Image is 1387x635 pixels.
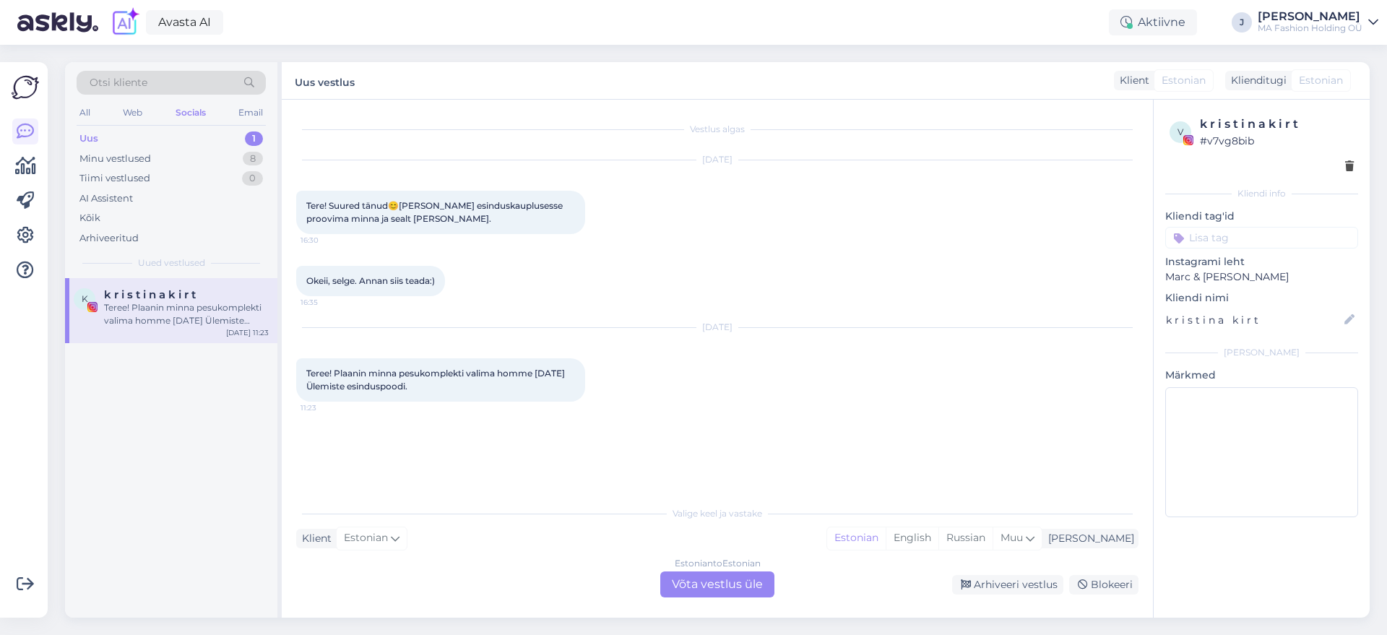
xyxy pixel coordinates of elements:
span: 11:23 [301,402,355,413]
span: Estonian [1299,73,1343,88]
input: Lisa tag [1165,227,1358,249]
div: Blokeeri [1069,575,1138,595]
div: All [77,103,93,122]
div: Russian [938,527,993,549]
span: 16:30 [301,235,355,246]
div: Kõik [79,211,100,225]
div: Kliendi info [1165,187,1358,200]
p: Märkmed [1165,368,1358,383]
div: MA Fashion Holding OÜ [1258,22,1362,34]
div: [DATE] [296,153,1138,166]
div: k r i s t i n a k i r t [1200,116,1354,133]
div: # v7vg8bib [1200,133,1354,149]
div: 0 [242,171,263,186]
div: 8 [243,152,263,166]
div: Klienditugi [1225,73,1287,88]
img: explore-ai [110,7,140,38]
div: Web [120,103,145,122]
span: Estonian [1162,73,1206,88]
span: 16:35 [301,297,355,308]
div: Tiimi vestlused [79,171,150,186]
div: [PERSON_NAME] [1042,531,1134,546]
div: Aktiivne [1109,9,1197,35]
div: Socials [173,103,209,122]
p: Kliendi tag'id [1165,209,1358,224]
span: k [82,293,88,304]
label: Uus vestlus [295,71,355,90]
div: [PERSON_NAME] [1165,346,1358,359]
span: Muu [1001,531,1023,544]
p: Kliendi nimi [1165,290,1358,306]
span: v [1178,126,1183,137]
span: Estonian [344,530,388,546]
div: Uus [79,131,98,146]
p: Instagrami leht [1165,254,1358,269]
div: [DATE] [296,321,1138,334]
div: Estonian to Estonian [675,557,761,570]
div: Valige keel ja vastake [296,507,1138,520]
div: Võta vestlus üle [660,571,774,597]
div: Minu vestlused [79,152,151,166]
span: Okeii, selge. Annan siis teada:) [306,275,435,286]
div: AI Assistent [79,191,133,206]
a: [PERSON_NAME]MA Fashion Holding OÜ [1258,11,1378,34]
div: Klient [296,531,332,546]
div: Arhiveeri vestlus [952,575,1063,595]
div: Email [236,103,266,122]
div: Arhiveeritud [79,231,139,246]
div: 1 [245,131,263,146]
span: Uued vestlused [138,256,205,269]
div: [PERSON_NAME] [1258,11,1362,22]
img: Askly Logo [12,74,39,101]
span: Tere! Suured tänud😊[PERSON_NAME] esinduskauplusesse proovima minna ja sealt [PERSON_NAME]. [306,200,565,224]
div: Estonian [827,527,886,549]
div: J [1232,12,1252,33]
div: Klient [1114,73,1149,88]
a: Avasta AI [146,10,223,35]
div: English [886,527,938,549]
p: Marc & [PERSON_NAME] [1165,269,1358,285]
div: [DATE] 11:23 [226,327,269,338]
span: Teree! Plaanin minna pesukomplekti valima homme [DATE] Ülemiste esinduspoodi. [306,368,567,392]
span: k r i s t i n a k i r t [104,288,196,301]
div: Vestlus algas [296,123,1138,136]
div: Teree! Plaanin minna pesukomplekti valima homme [DATE] Ülemiste esinduspoodi. [104,301,269,327]
input: Lisa nimi [1166,312,1341,328]
span: Otsi kliente [90,75,147,90]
